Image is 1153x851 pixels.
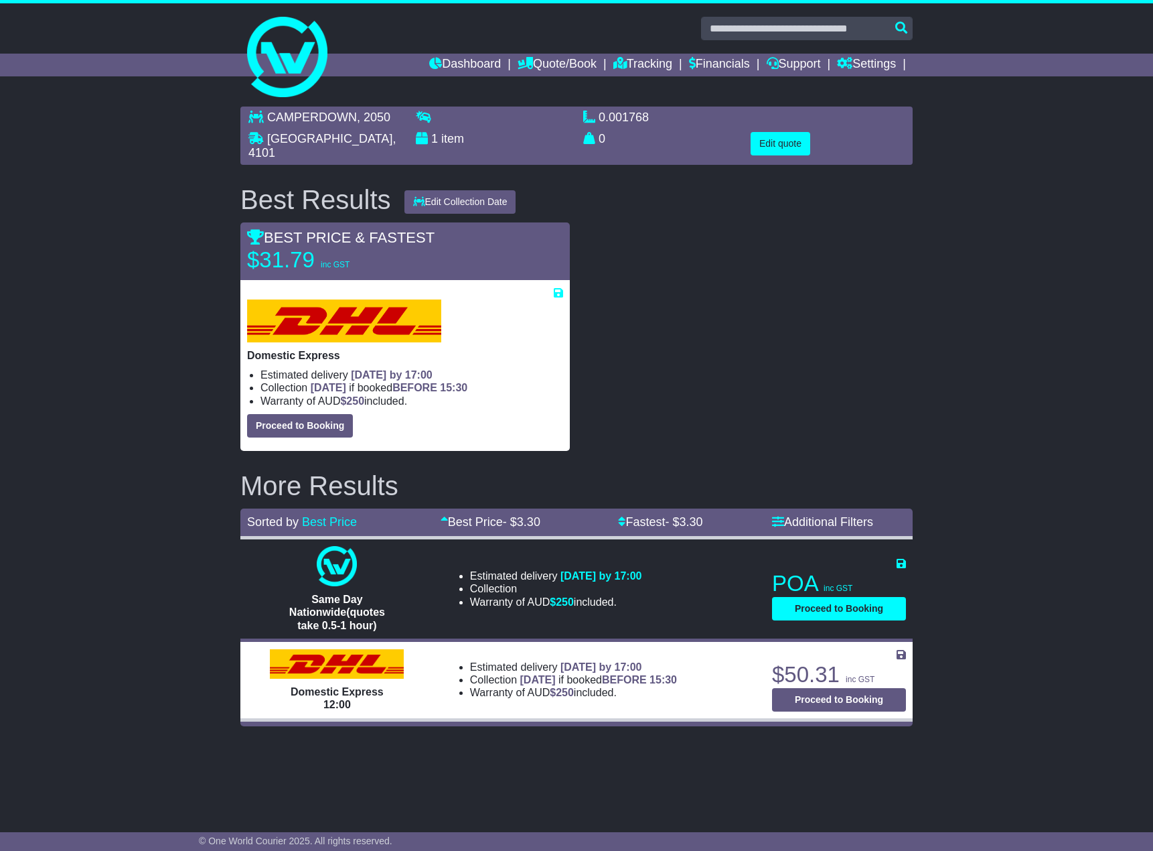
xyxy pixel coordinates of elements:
[260,395,563,407] li: Warranty of AUD included.
[247,349,563,362] p: Domestic Express
[767,54,821,76] a: Support
[346,395,364,407] span: 250
[234,185,398,214] div: Best Results
[440,382,467,393] span: 15:30
[317,546,357,586] img: One World Courier: Same Day Nationwide(quotes take 0.5-1 hour)
[550,687,574,698] span: $
[240,471,913,501] h2: More Results
[270,649,404,679] img: DHL: Domestic Express 12:00
[291,686,384,710] span: Domestic Express 12:00
[556,596,574,608] span: 250
[550,596,574,608] span: $
[618,515,702,529] a: Fastest- $3.30
[470,582,642,595] li: Collection
[247,300,441,342] img: DHL: Domestic Express
[665,515,702,529] span: - $
[837,54,896,76] a: Settings
[289,594,385,631] span: Same Day Nationwide(quotes take 0.5-1 hour)
[772,661,906,688] p: $50.31
[599,132,605,145] span: 0
[470,596,642,608] li: Warranty of AUD included.
[503,515,540,529] span: - $
[772,515,873,529] a: Additional Filters
[470,570,642,582] li: Estimated delivery
[260,369,563,381] li: Estimated delivery
[649,674,677,685] span: 15:30
[520,674,556,685] span: [DATE]
[689,54,750,76] a: Financials
[247,515,299,529] span: Sorted by
[311,382,467,393] span: if booked
[470,673,677,686] li: Collection
[404,190,516,214] button: Edit Collection Date
[302,515,357,529] a: Best Price
[247,247,414,273] p: $31.79
[357,111,390,124] span: , 2050
[340,395,364,407] span: $
[772,597,906,620] button: Proceed to Booking
[517,515,540,529] span: 3.30
[248,132,396,160] span: , 4101
[470,661,677,673] li: Estimated delivery
[351,369,433,381] span: [DATE] by 17:00
[599,111,649,124] span: 0.001768
[267,132,392,145] span: [GEOGRAPHIC_DATA]
[613,54,672,76] a: Tracking
[772,688,906,712] button: Proceed to Booking
[602,674,647,685] span: BEFORE
[824,584,852,593] span: inc GST
[247,414,353,438] button: Proceed to Booking
[680,515,703,529] span: 3.30
[247,229,435,246] span: BEST PRICE & FASTEST
[429,54,501,76] a: Dashboard
[560,570,642,582] span: [DATE] by 17:00
[520,674,677,685] span: if booked
[311,382,346,393] span: [DATE]
[560,661,642,673] span: [DATE] by 17:00
[267,111,357,124] span: CAMPERDOWN
[431,132,438,145] span: 1
[846,675,874,684] span: inc GST
[518,54,597,76] a: Quote/Book
[199,836,392,846] span: © One World Courier 2025. All rights reserved.
[260,381,563,394] li: Collection
[470,686,677,699] li: Warranty of AUD included.
[556,687,574,698] span: 250
[321,260,350,269] span: inc GST
[441,132,464,145] span: item
[751,132,810,155] button: Edit quote
[441,515,540,529] a: Best Price- $3.30
[772,570,906,597] p: POA
[392,382,437,393] span: BEFORE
